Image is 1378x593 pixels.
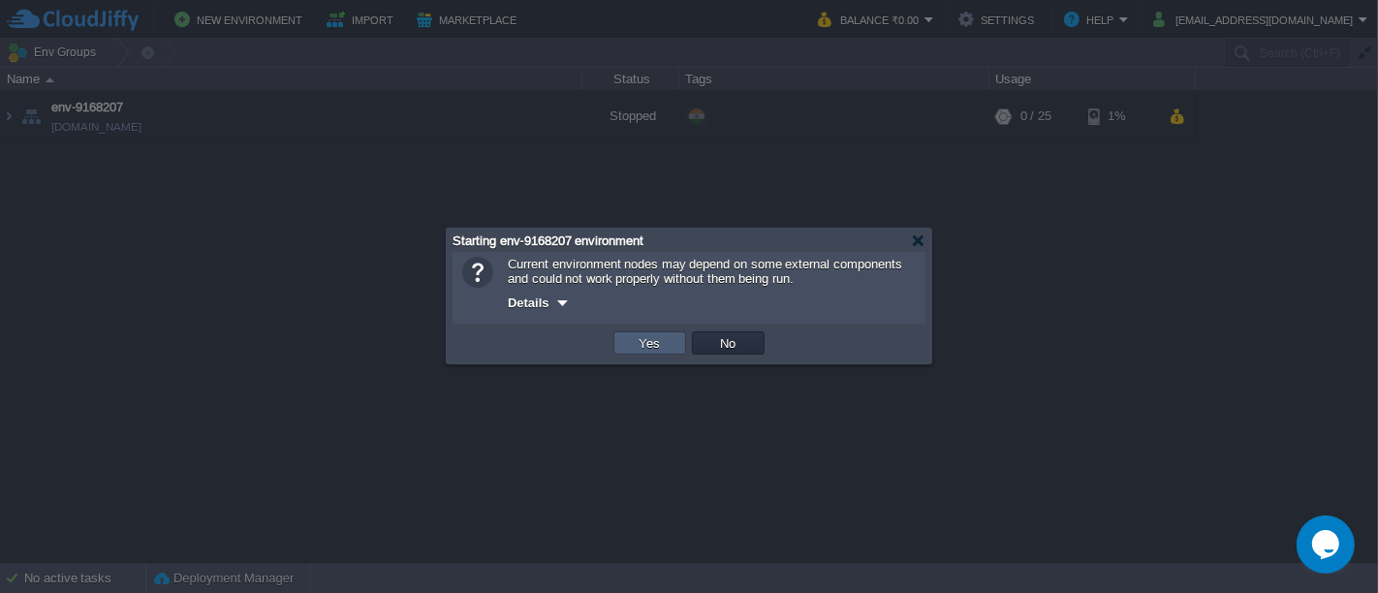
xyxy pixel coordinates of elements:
[1297,515,1359,574] iframe: chat widget
[634,334,667,352] button: Yes
[453,234,644,248] span: Starting env-9168207 environment
[508,257,902,286] span: Current environment nodes may depend on some external components and could not work properly with...
[508,296,549,310] span: Details
[715,334,742,352] button: No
